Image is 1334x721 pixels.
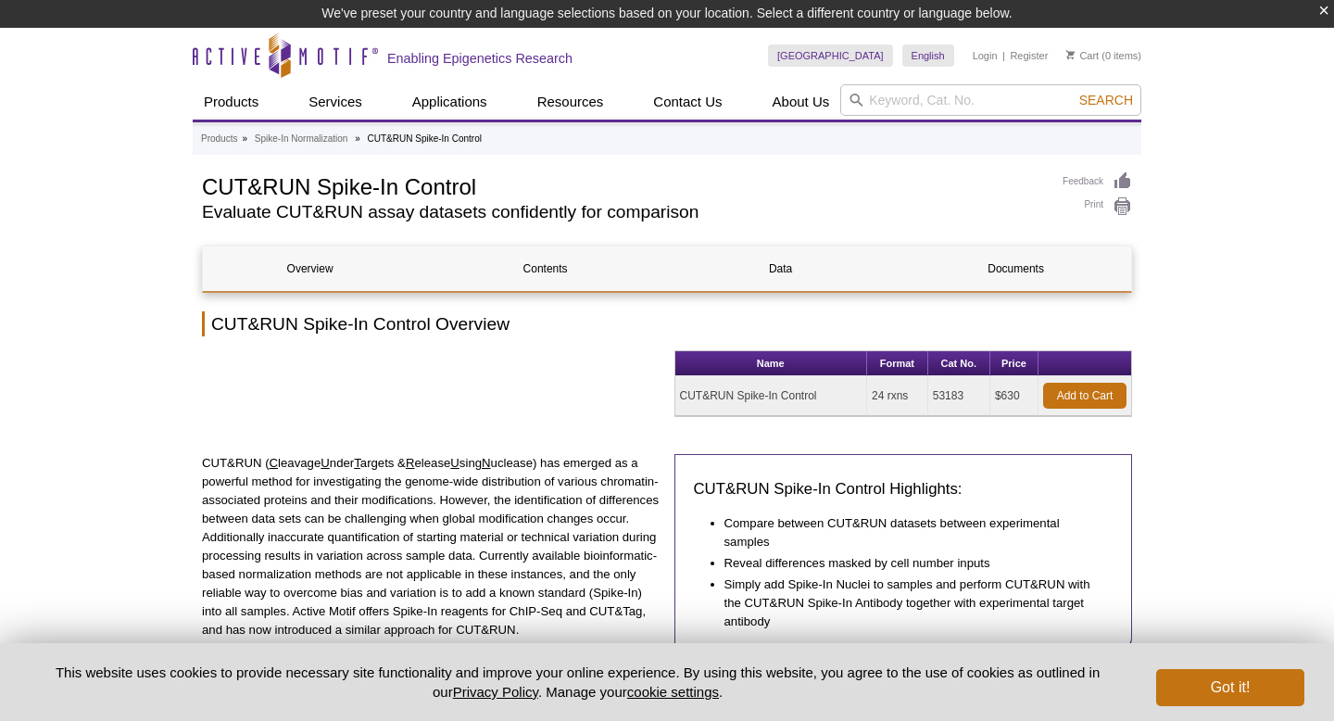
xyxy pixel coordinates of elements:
[1043,383,1126,409] a: Add to Cart
[242,133,247,144] li: »
[928,351,990,376] th: Cat No.
[928,376,990,416] td: 53183
[675,376,868,416] td: CUT&RUN Spike-In Control
[255,131,348,147] a: Spike-In Normalization
[724,576,1095,631] li: Simply add Spike-In Nuclei to samples and perform CUT&RUN with the CUT&RUN Spike-In Antibody toge...
[368,133,482,144] li: CUT&RUN Spike-In Control
[909,247,1123,291] a: Documents
[724,554,1095,573] li: Reveal differences masked by cell number inputs
[1066,49,1099,62] a: Cart
[202,204,1044,221] h2: Evaluate CUT&RUN assay datasets confidently for comparison
[761,84,841,120] a: About Us
[193,84,270,120] a: Products
[201,131,237,147] a: Products
[438,247,652,291] a: Contents
[990,351,1038,376] th: Price
[1063,196,1132,217] a: Print
[1156,669,1304,706] button: Got it!
[1066,44,1141,67] li: (0 items)
[673,247,887,291] a: Data
[406,456,415,470] u: R
[990,376,1038,416] td: $630
[453,684,538,700] a: Privacy Policy
[203,247,417,291] a: Overview
[526,84,615,120] a: Resources
[1079,93,1133,108] span: Search
[724,514,1095,551] li: Compare between CUT&RUN datasets between experimental samples
[675,351,868,376] th: Name
[450,456,459,470] u: U
[202,311,1132,336] h2: CUT&RUN Spike-In Control Overview
[354,456,360,470] u: T
[355,133,360,144] li: »
[902,44,954,67] a: English
[297,84,373,120] a: Services
[1063,171,1132,192] a: Feedback
[387,50,573,67] h2: Enabling Epigenetics Research
[202,171,1044,199] h1: CUT&RUN Spike-In Control
[482,456,491,470] u: N
[642,84,733,120] a: Contact Us
[1002,44,1005,67] li: |
[694,478,1114,500] h3: CUT&RUN Spike-In Control Highlights:
[867,351,928,376] th: Format
[270,456,279,470] u: C
[1066,50,1075,59] img: Your Cart
[867,376,928,416] td: 24 rxns
[840,84,1141,116] input: Keyword, Cat. No.
[1010,49,1048,62] a: Register
[30,663,1126,702] p: This website uses cookies to provide necessary site functionality and improve your online experie...
[768,44,893,67] a: [GEOGRAPHIC_DATA]
[202,454,661,639] p: CUT&RUN ( leavage nder argets & elease sing uclease) has emerged as a powerful method for investi...
[627,684,719,700] button: cookie settings
[1074,92,1139,108] button: Search
[401,84,498,120] a: Applications
[321,456,330,470] u: U
[973,49,998,62] a: Login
